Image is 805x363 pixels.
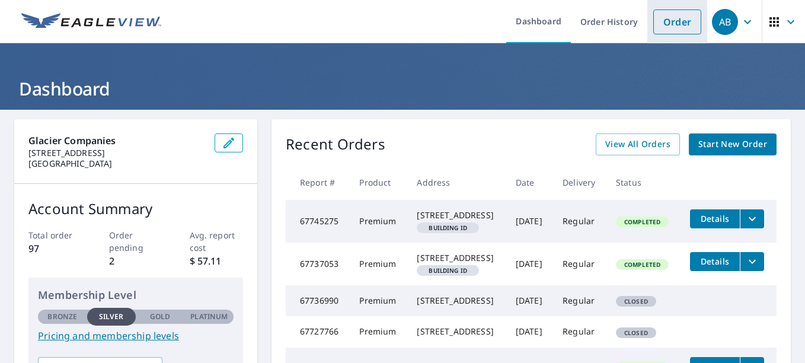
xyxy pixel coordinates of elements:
span: Completed [617,260,667,269]
p: Glacier Companies [28,133,205,148]
div: [STREET_ADDRESS] [417,252,496,264]
td: [DATE] [506,200,553,243]
div: AB [712,9,738,35]
p: Order pending [109,229,163,254]
td: Premium [350,285,407,316]
a: Start New Order [689,133,777,155]
th: Status [606,165,681,200]
em: Building ID [429,225,467,231]
span: Completed [617,218,667,226]
td: Regular [553,285,606,316]
td: 67737053 [286,243,350,285]
td: Premium [350,200,407,243]
td: 67727766 [286,316,350,347]
th: Address [407,165,506,200]
td: 67745275 [286,200,350,243]
th: Delivery [553,165,606,200]
td: [DATE] [506,285,553,316]
button: detailsBtn-67737053 [690,252,740,271]
span: Details [697,213,733,224]
p: 97 [28,241,82,256]
td: Premium [350,243,407,285]
p: $ 57.11 [190,254,244,268]
p: Platinum [190,311,228,322]
button: filesDropdownBtn-67737053 [740,252,764,271]
th: Product [350,165,407,200]
p: Silver [99,311,124,322]
td: Regular [553,200,606,243]
p: Bronze [47,311,77,322]
span: Closed [617,329,655,337]
em: Building ID [429,268,467,273]
td: [DATE] [506,243,553,285]
span: Details [697,256,733,267]
td: Regular [553,243,606,285]
p: Recent Orders [286,133,385,155]
p: [GEOGRAPHIC_DATA] [28,158,205,169]
span: Start New Order [698,137,767,152]
a: Pricing and membership levels [38,329,234,343]
td: Premium [350,316,407,347]
a: Order [653,9,701,34]
div: [STREET_ADDRESS] [417,209,496,221]
p: Account Summary [28,198,243,219]
td: Regular [553,316,606,347]
td: 67736990 [286,285,350,316]
span: Closed [617,297,655,305]
td: [DATE] [506,316,553,347]
p: Avg. report cost [190,229,244,254]
button: detailsBtn-67745275 [690,209,740,228]
th: Report # [286,165,350,200]
button: filesDropdownBtn-67745275 [740,209,764,228]
a: View All Orders [596,133,680,155]
p: Total order [28,229,82,241]
div: [STREET_ADDRESS] [417,326,496,337]
p: [STREET_ADDRESS] [28,148,205,158]
th: Date [506,165,553,200]
p: Membership Level [38,287,234,303]
span: View All Orders [605,137,670,152]
h1: Dashboard [14,77,791,101]
p: 2 [109,254,163,268]
div: [STREET_ADDRESS] [417,295,496,307]
p: Gold [150,311,170,322]
img: EV Logo [21,13,161,31]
